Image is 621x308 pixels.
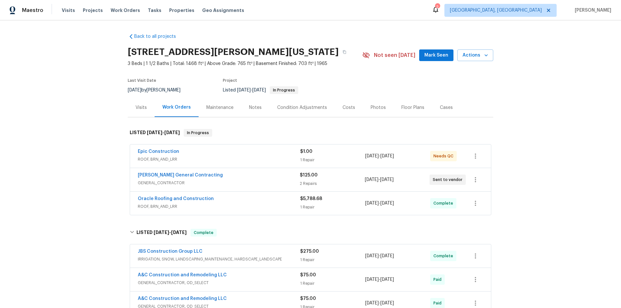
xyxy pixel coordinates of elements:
span: - [365,153,394,159]
span: Work Orders [111,7,140,14]
span: [DATE] [252,88,266,92]
a: Epic Construction [138,149,179,154]
span: - [365,276,394,283]
span: - [365,300,394,306]
span: Last Visit Date [128,79,156,82]
span: Projects [83,7,103,14]
button: Actions [457,49,493,61]
span: [DATE] [365,201,379,206]
a: JBS Construction Group LLC [138,249,202,254]
span: Complete [191,229,216,236]
div: Work Orders [162,104,191,111]
div: 1 Repair [300,204,365,210]
a: Back to all projects [128,33,190,40]
span: [PERSON_NAME] [572,7,611,14]
span: $1.00 [300,149,312,154]
span: - [154,230,187,235]
h6: LISTED [130,129,180,137]
span: Tasks [148,8,161,13]
span: ROOF, BRN_AND_LRR [138,156,300,163]
span: Needs QC [433,153,456,159]
h6: LISTED [136,229,187,237]
span: IRRIGATION, SNOW, LANDSCAPING_MAINTENANCE, HARDSCAPE_LANDSCAPE [138,256,300,262]
div: Condition Adjustments [277,104,327,111]
span: [DATE] [365,254,379,258]
span: $275.00 [300,249,319,254]
span: 3 Beds | 1 1/2 Baths | Total: 1468 ft² | Above Grade: 765 ft² | Basement Finished: 703 ft² | 1965 [128,60,362,67]
div: Visits [136,104,147,111]
span: [DATE] [128,88,141,92]
div: by [PERSON_NAME] [128,86,188,94]
span: - [147,130,180,135]
span: In Progress [184,130,212,136]
span: [DATE] [380,154,394,158]
a: A&C Construction and Remodeling LLC [138,296,227,301]
span: [DATE] [237,88,251,92]
span: Visits [62,7,75,14]
span: - [237,88,266,92]
span: Listed [223,88,298,92]
span: [DATE] [365,301,379,305]
span: [DATE] [147,130,162,135]
div: LISTED [DATE]-[DATE]In Progress [128,122,493,143]
span: Project [223,79,237,82]
span: $5,788.68 [300,196,322,201]
h2: [STREET_ADDRESS][PERSON_NAME][US_STATE] [128,49,339,55]
span: [DATE] [380,254,394,258]
span: $125.00 [300,173,318,177]
div: 1 Repair [300,280,365,287]
div: 2 [435,4,440,10]
span: GENERAL_CONTRACTOR [138,180,300,186]
button: Mark Seen [419,49,453,61]
div: 2 Repairs [300,180,365,187]
span: $75.00 [300,273,316,277]
div: Floor Plans [401,104,424,111]
span: Properties [169,7,194,14]
span: - [365,200,394,207]
span: Complete [433,253,456,259]
div: Maintenance [206,104,234,111]
span: Geo Assignments [202,7,244,14]
div: 1 Repair [300,257,365,263]
span: Mark Seen [424,51,448,59]
div: 1 Repair [300,157,365,163]
a: [PERSON_NAME] General Contracting [138,173,223,177]
span: [DATE] [154,230,169,235]
span: Complete [433,200,456,207]
span: [GEOGRAPHIC_DATA], [GEOGRAPHIC_DATA] [450,7,542,14]
span: Paid [433,276,444,283]
span: - [365,253,394,259]
div: Photos [371,104,386,111]
span: [DATE] [380,201,394,206]
span: GENERAL_CONTRACTOR, OD_SELECT [138,280,300,286]
span: ROOF, BRN_AND_LRR [138,203,300,210]
span: Sent to vendor [433,176,465,183]
span: [DATE] [380,177,394,182]
a: Oracle Roofing and Construction [138,196,214,201]
div: Notes [249,104,262,111]
div: LISTED [DATE]-[DATE]Complete [128,222,493,243]
div: Costs [343,104,355,111]
a: A&C Construction and Remodeling LLC [138,273,227,277]
span: [DATE] [365,177,378,182]
span: [DATE] [380,301,394,305]
span: [DATE] [365,154,379,158]
span: $75.00 [300,296,316,301]
span: Not seen [DATE] [374,52,415,58]
span: Maestro [22,7,43,14]
div: Cases [440,104,453,111]
span: [DATE] [365,277,379,282]
span: [DATE] [171,230,187,235]
span: Paid [433,300,444,306]
span: - [365,176,394,183]
span: Actions [463,51,488,59]
span: In Progress [270,88,298,92]
span: [DATE] [380,277,394,282]
button: Copy Address [339,46,350,58]
span: [DATE] [164,130,180,135]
